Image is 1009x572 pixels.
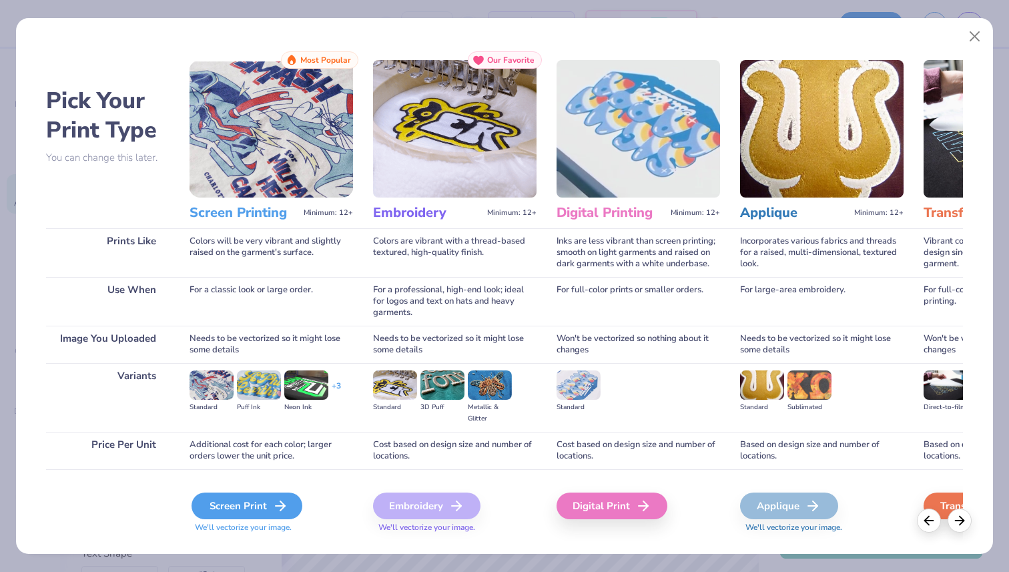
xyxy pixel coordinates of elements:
div: Needs to be vectorized so it might lose some details [190,326,353,363]
div: Metallic & Glitter [468,402,512,424]
span: Minimum: 12+ [487,208,537,218]
div: Colors will be very vibrant and slightly raised on the garment's surface. [190,228,353,277]
span: Minimum: 12+ [304,208,353,218]
img: Metallic & Glitter [468,370,512,400]
div: Screen Print [192,493,302,519]
div: Prints Like [46,228,170,277]
img: Screen Printing [190,60,353,198]
div: Standard [373,402,417,413]
div: For a professional, high-end look; ideal for logos and text on hats and heavy garments. [373,277,537,326]
button: Close [962,24,988,49]
div: Inks are less vibrant than screen printing; smooth on light garments and raised on dark garments ... [557,228,720,277]
img: 3D Puff [420,370,464,400]
span: We'll vectorize your image. [740,522,904,533]
div: For large-area embroidery. [740,277,904,326]
span: We'll vectorize your image. [190,522,353,533]
span: We'll vectorize your image. [373,522,537,533]
div: + 3 [332,380,341,403]
div: Needs to be vectorized so it might lose some details [373,326,537,363]
div: Won't be vectorized so nothing about it changes [557,326,720,363]
div: Cost based on design size and number of locations. [373,432,537,469]
div: Standard [557,402,601,413]
div: Standard [190,402,234,413]
span: Minimum: 12+ [854,208,904,218]
div: Standard [740,402,784,413]
span: Most Popular [300,55,351,65]
div: Variants [46,363,170,432]
h3: Screen Printing [190,204,298,222]
div: Cost based on design size and number of locations. [557,432,720,469]
div: Additional cost for each color; larger orders lower the unit price. [190,432,353,469]
div: Embroidery [373,493,480,519]
div: Based on design size and number of locations. [740,432,904,469]
h2: Pick Your Print Type [46,86,170,145]
img: Standard [740,370,784,400]
div: Neon Ink [284,402,328,413]
div: Incorporates various fabrics and threads for a raised, multi-dimensional, textured look. [740,228,904,277]
img: Sublimated [787,370,831,400]
div: Image You Uploaded [46,326,170,363]
img: Digital Printing [557,60,720,198]
h3: Digital Printing [557,204,665,222]
div: 3D Puff [420,402,464,413]
div: Direct-to-film [924,402,968,413]
img: Direct-to-film [924,370,968,400]
img: Embroidery [373,60,537,198]
h3: Applique [740,204,849,222]
div: Puff Ink [237,402,281,413]
div: Digital Print [557,493,667,519]
div: For full-color prints or smaller orders. [557,277,720,326]
span: Our Favorite [487,55,535,65]
span: Minimum: 12+ [671,208,720,218]
div: Colors are vibrant with a thread-based textured, high-quality finish. [373,228,537,277]
img: Puff Ink [237,370,281,400]
img: Applique [740,60,904,198]
img: Standard [557,370,601,400]
div: Sublimated [787,402,831,413]
img: Standard [190,370,234,400]
p: You can change this later. [46,152,170,164]
div: Applique [740,493,838,519]
img: Neon Ink [284,370,328,400]
div: For a classic look or large order. [190,277,353,326]
h3: Embroidery [373,204,482,222]
img: Standard [373,370,417,400]
div: Use When [46,277,170,326]
div: Needs to be vectorized so it might lose some details [740,326,904,363]
div: Price Per Unit [46,432,170,469]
